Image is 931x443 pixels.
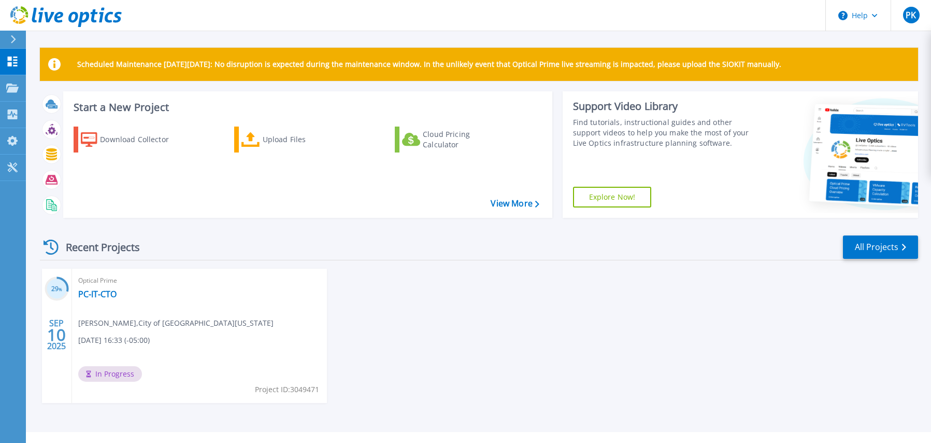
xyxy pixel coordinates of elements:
[78,335,150,346] span: [DATE] 16:33 (-05:00)
[74,102,539,113] h3: Start a New Project
[74,127,189,153] a: Download Collector
[78,289,117,299] a: PC-IT-CTO
[78,366,142,382] span: In Progress
[255,384,319,395] span: Project ID: 3049471
[59,286,62,292] span: %
[234,127,350,153] a: Upload Files
[573,117,753,148] div: Find tutorials, instructional guides and other support videos to help you make the most of your L...
[906,11,916,19] span: PK
[78,275,321,286] span: Optical Prime
[78,317,274,329] span: [PERSON_NAME] , City of [GEOGRAPHIC_DATA][US_STATE]
[77,60,781,68] p: Scheduled Maintenance [DATE][DATE]: No disruption is expected during the maintenance window. In t...
[47,316,66,354] div: SEP 2025
[40,234,154,260] div: Recent Projects
[100,129,183,150] div: Download Collector
[263,129,346,150] div: Upload Files
[395,127,510,153] a: Cloud Pricing Calculator
[573,187,652,207] a: Explore Now!
[47,330,66,339] span: 10
[573,100,753,113] div: Support Video Library
[491,199,539,209] a: View More
[843,236,918,259] a: All Projects
[423,129,506,150] div: Cloud Pricing Calculator
[45,283,69,295] h3: 29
